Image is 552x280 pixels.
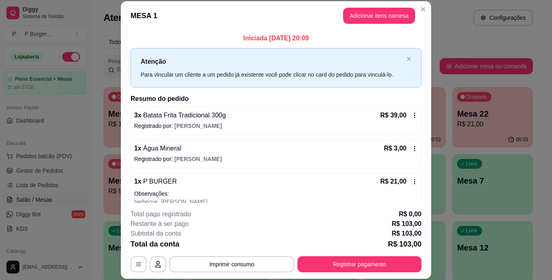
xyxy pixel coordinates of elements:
[407,56,411,62] button: close
[134,190,418,198] p: Observações:
[141,178,177,185] span: P BURGER
[131,94,421,104] h2: Resumo do pedido
[417,3,430,16] button: Close
[131,229,181,238] p: Subtotal da conta
[169,256,294,272] button: Imprimir consumo
[134,177,177,186] p: 1 x
[141,112,226,119] span: Batata Frita Tradicional 300g
[134,198,418,206] p: barbecue, [PERSON_NAME]
[380,177,407,186] p: R$ 21,00
[134,122,418,130] p: Registrado por:
[392,219,421,229] p: R$ 103,00
[388,238,421,250] p: R$ 103,00
[175,123,222,129] span: [PERSON_NAME]
[121,1,431,30] header: MESA 1
[392,229,421,238] p: R$ 103,00
[131,219,189,229] p: Restante à ser pago
[297,256,421,272] button: Registrar pagamento
[175,156,222,162] span: [PERSON_NAME]
[134,144,181,153] p: 1 x
[134,111,226,120] p: 3 x
[131,238,179,250] p: Total da conta
[141,56,403,67] p: Atenção
[134,155,418,163] p: Registrado por:
[141,145,181,152] span: Água Mineral
[380,111,407,120] p: R$ 39,00
[141,70,403,79] div: Para vincular um cliente a um pedido já existente você pode clicar no card do pedido para vinculá...
[399,209,421,219] p: R$ 0,00
[407,56,411,61] span: close
[384,144,407,153] p: R$ 3,00
[131,209,191,219] p: Total pago registrado
[343,8,415,24] button: Adicionar itens namesa
[131,33,421,43] p: Iniciada [DATE] 20:09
